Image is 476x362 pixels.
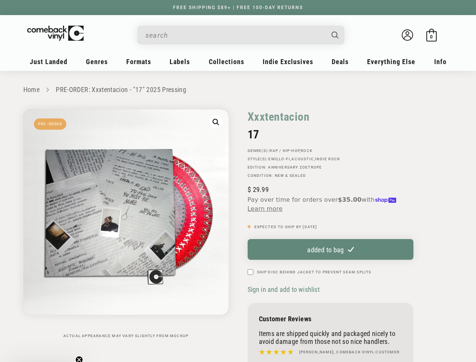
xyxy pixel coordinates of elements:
p: Actual appearance may vary slightly from mockup [23,334,229,338]
a: PRE-ORDER: Xxxtentacion - "17" 2025 Pressing [56,86,186,94]
span: Everything Else [367,58,415,66]
label: Ship Disc Behind Jacket To Prevent Seam Splits [257,269,372,275]
a: Rock [301,149,312,153]
a: Home [23,86,40,94]
a: Rap / Hip-Hop [269,149,300,153]
span: Deals [332,58,349,66]
span: 0 [430,34,433,40]
div: GET FREE SHIPPINGClose teaser [8,343,77,362]
span: Collections [209,58,244,66]
nav: breadcrumbs [23,84,453,95]
p: Customer Reviews [259,315,402,323]
media-gallery: Gallery Viewer [23,109,229,338]
button: Search [325,26,345,44]
a: Indie Rock [315,157,340,161]
span: Info [434,58,447,66]
h2: 17 [248,128,413,141]
span: $ [248,186,251,193]
span: 29.99 [248,186,269,193]
a: Xxxtentacion [248,109,310,124]
button: pre-order now Added to bag [248,239,413,260]
a: FREE SHIPPING $89+ | FREE 100-DAY RETURNS [165,5,311,10]
p: Items are shipped quickly and packaged nicely to avoid damage from those not so nice handlers. [259,330,402,345]
span: Sign in and add to wishlist [248,285,320,293]
span: Formats [126,58,151,66]
span: Genres [86,58,108,66]
a: Emo [268,157,278,161]
span: Expected To Ship By [DATE] [254,225,317,229]
p: GENRE(S): , [248,149,413,153]
input: When autocomplete results are available use up and down arrows to review and enter to select [145,28,324,43]
span: pre-order now [305,245,343,253]
span: Added to bag [306,245,344,253]
a: Acoustic [291,157,314,161]
button: Sign in and add to wishlist [248,285,322,294]
a: Lo-Fi [279,157,290,161]
div: Search [137,26,344,44]
p: Edition: Anniversary Zoetrope [248,165,413,170]
span: Labels [170,58,190,66]
span: Pre-Order [34,118,67,130]
p: Condition: New & Sealed [248,173,413,178]
span: Indie Exclusives [263,58,313,66]
img: star5.svg [259,347,294,357]
span: Just Landed [30,58,67,66]
h4: [PERSON_NAME], Comeback Vinyl customer [299,349,400,355]
p: STYLE(S): , , , [248,157,413,161]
